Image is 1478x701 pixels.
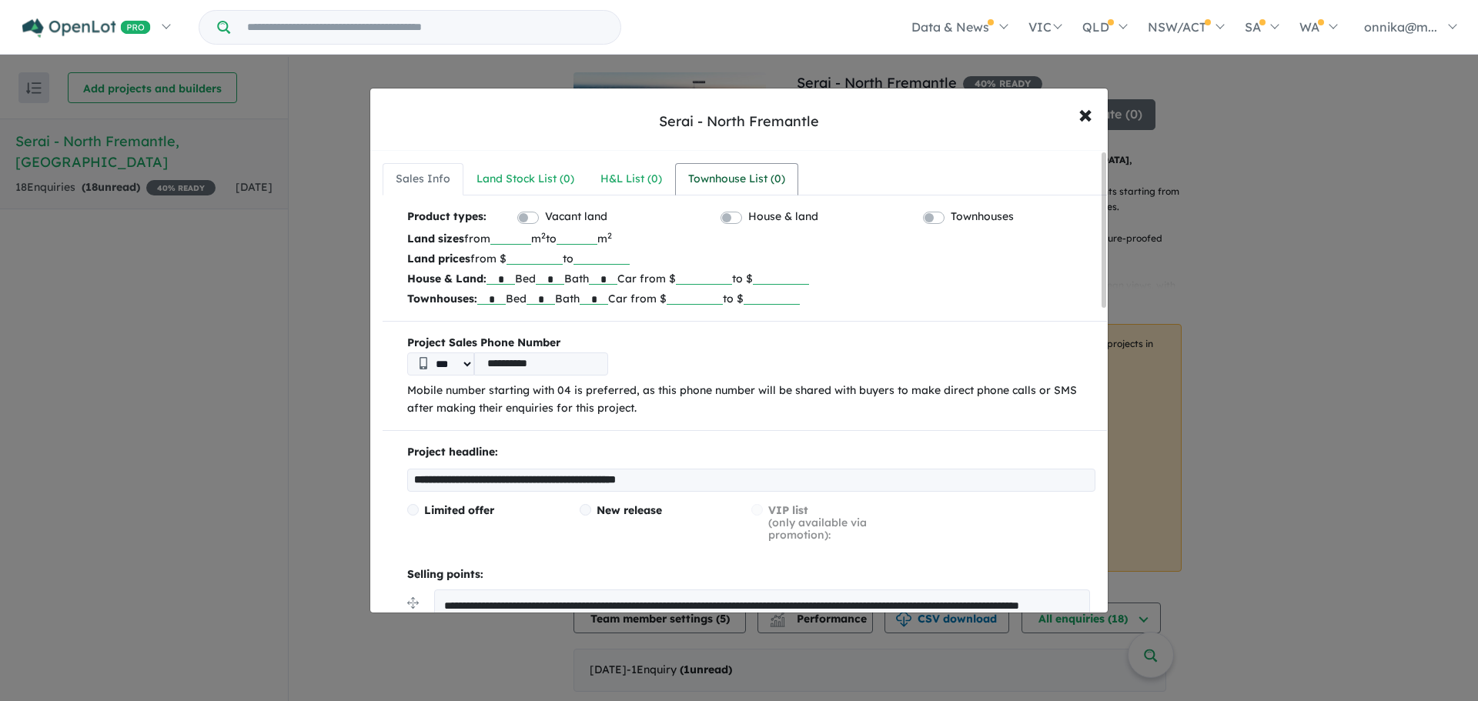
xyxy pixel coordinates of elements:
[407,597,419,609] img: drag.svg
[407,229,1095,249] p: from m to m
[688,170,785,189] div: Townhouse List ( 0 )
[477,170,574,189] div: Land Stock List ( 0 )
[748,208,818,226] label: House & land
[407,272,487,285] b: House & Land:
[420,357,427,369] img: Phone icon
[600,170,662,189] div: H&L List ( 0 )
[407,252,470,265] b: Land prices
[407,334,1095,352] b: Project Sales Phone Number
[951,208,1014,226] label: Townhouses
[424,503,494,517] span: Limited offer
[597,503,662,517] span: New release
[407,382,1095,419] p: Mobile number starting with 04 is preferred, as this phone number will be shared with buyers to m...
[407,249,1095,269] p: from $ to
[407,269,1095,289] p: Bed Bath Car from $ to $
[407,208,487,229] b: Product types:
[659,112,819,132] div: Serai - North Fremantle
[607,230,612,241] sup: 2
[407,443,1095,462] p: Project headline:
[407,566,1095,584] p: Selling points:
[1078,97,1092,130] span: ×
[1364,19,1437,35] span: onnika@m...
[541,230,546,241] sup: 2
[407,292,477,305] b: Townhouses:
[233,11,617,44] input: Try estate name, suburb, builder or developer
[407,289,1095,309] p: Bed Bath Car from $ to $
[407,232,464,245] b: Land sizes
[22,18,151,38] img: Openlot PRO Logo White
[396,170,450,189] div: Sales Info
[545,208,607,226] label: Vacant land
